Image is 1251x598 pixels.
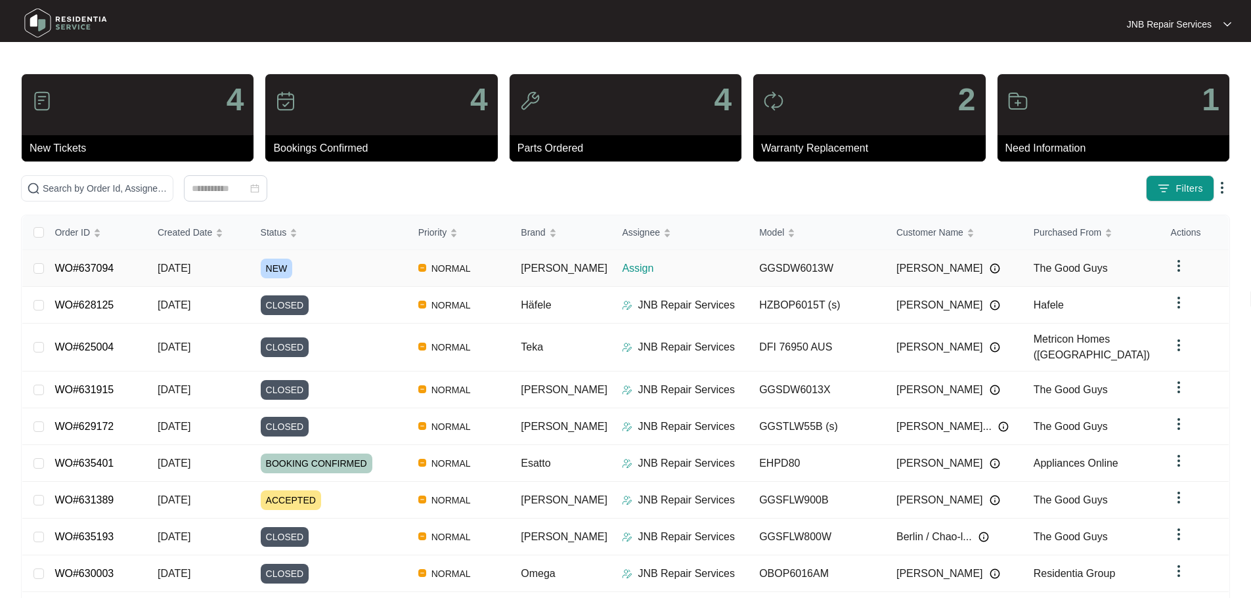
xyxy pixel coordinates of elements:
span: [PERSON_NAME] [521,263,607,274]
span: NORMAL [426,492,476,508]
p: JNB Repair Services [638,492,735,508]
img: Info icon [990,342,1000,352]
img: Info icon [990,458,1000,469]
span: Brand [521,225,545,240]
span: [DATE] [158,299,190,310]
span: [PERSON_NAME] [896,339,983,355]
img: dropdown arrow [1171,563,1187,579]
th: Customer Name [886,215,1023,250]
img: dropdown arrow [1171,416,1187,432]
span: NORMAL [426,419,476,435]
span: Order ID [55,225,90,240]
span: [PERSON_NAME] [896,297,983,313]
span: [PERSON_NAME] [896,382,983,398]
span: [DATE] [158,341,190,352]
a: WO#631915 [55,384,114,395]
a: WO#635401 [55,458,114,469]
p: Bookings Confirmed [273,140,497,156]
img: Vercel Logo [418,569,426,577]
th: Created Date [147,215,250,250]
img: dropdown arrow [1214,180,1230,196]
span: [DATE] [158,531,190,542]
span: [DATE] [158,458,190,469]
span: Metricon Homes ([GEOGRAPHIC_DATA]) [1034,333,1150,360]
span: CLOSED [261,337,309,357]
td: HZBOP6015T (s) [749,287,886,324]
td: OBOP6016AM [749,555,886,592]
span: NORMAL [426,529,476,545]
img: Info icon [990,495,1000,505]
span: Model [759,225,784,240]
span: [DATE] [158,568,190,579]
td: GGSTLW55B (s) [749,408,886,445]
p: JNB Repair Services [638,529,735,545]
img: Info icon [990,263,1000,274]
span: [PERSON_NAME] [896,566,983,582]
th: Brand [510,215,611,250]
span: [DATE] [158,384,190,395]
a: WO#635193 [55,531,114,542]
span: [PERSON_NAME]... [896,419,992,435]
span: Häfele [521,299,551,310]
span: Created Date [158,225,212,240]
p: JNB Repair Services [638,382,735,398]
a: WO#631389 [55,494,114,505]
img: Vercel Logo [418,496,426,503]
img: dropdown arrow [1171,490,1187,505]
span: Filters [1175,182,1203,196]
span: [PERSON_NAME] [896,456,983,471]
span: Berlin / Chao-l... [896,529,972,545]
img: Assigner Icon [622,532,632,542]
img: Info icon [990,568,1000,579]
span: ACCEPTED [261,490,321,510]
p: JNB Repair Services [638,339,735,355]
span: NORMAL [426,566,476,582]
span: [DATE] [158,494,190,505]
img: dropdown arrow [1171,526,1187,542]
a: WO#630003 [55,568,114,579]
td: EHPD80 [749,445,886,482]
span: Status [261,225,287,240]
p: Warranty Replacement [761,140,985,156]
img: Vercel Logo [418,264,426,272]
span: Appliances Online [1034,458,1118,469]
a: WO#628125 [55,299,114,310]
span: [PERSON_NAME] [521,421,607,432]
span: [PERSON_NAME] [521,384,607,395]
a: WO#637094 [55,263,114,274]
img: dropdown arrow [1171,258,1187,274]
span: CLOSED [261,295,309,315]
span: [DATE] [158,263,190,274]
img: Vercel Logo [418,422,426,430]
span: Assignee [622,225,660,240]
th: Status [250,215,408,250]
p: Need Information [1005,140,1229,156]
p: 4 [227,84,244,116]
td: DFI 76950 AUS [749,324,886,372]
td: GGSDW6013W [749,250,886,287]
img: Assigner Icon [622,568,632,579]
img: Info icon [990,385,1000,395]
th: Purchased From [1023,215,1160,250]
span: Customer Name [896,225,963,240]
p: JNB Repair Services [638,419,735,435]
img: icon [32,91,53,112]
img: icon [519,91,540,112]
span: [PERSON_NAME] [896,261,983,276]
img: Assigner Icon [622,385,632,395]
img: Vercel Logo [418,343,426,351]
span: Priority [418,225,447,240]
span: NEW [261,259,293,278]
span: NORMAL [426,339,476,355]
span: NORMAL [426,456,476,471]
th: Assignee [611,215,749,250]
td: GGSFLW800W [749,519,886,555]
span: [PERSON_NAME] [521,494,607,505]
p: 4 [470,84,488,116]
span: The Good Guys [1034,494,1108,505]
p: 2 [958,84,976,116]
input: Search by Order Id, Assignee Name, Customer Name, Brand and Model [43,181,167,196]
p: New Tickets [30,140,253,156]
img: icon [763,91,784,112]
img: Assigner Icon [622,421,632,432]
